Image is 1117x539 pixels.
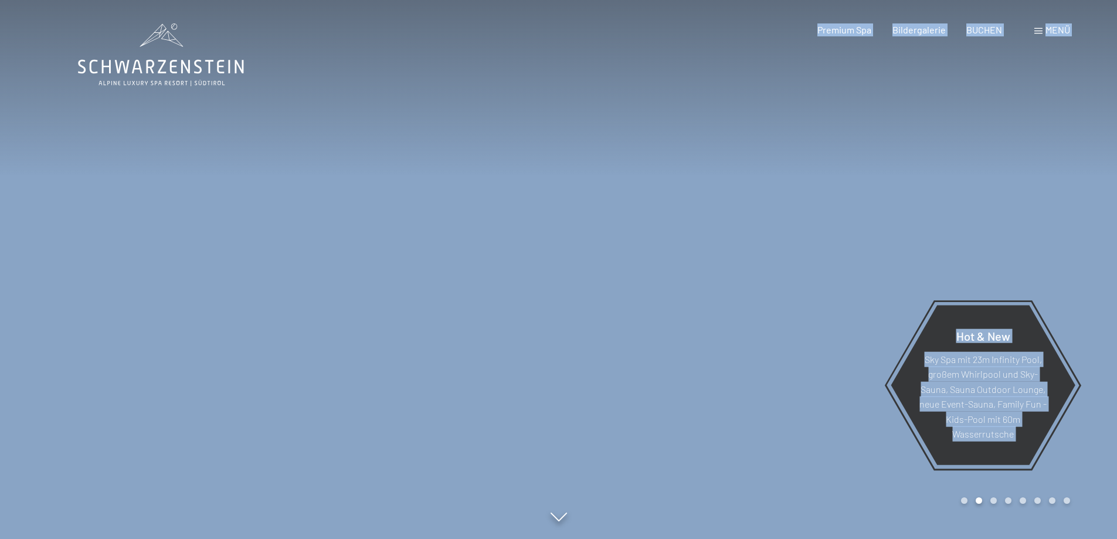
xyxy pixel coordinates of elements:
div: Carousel Pagination [957,497,1070,504]
a: BUCHEN [966,24,1002,35]
div: Carousel Page 4 [1005,497,1011,504]
p: Sky Spa mit 23m Infinity Pool, großem Whirlpool und Sky-Sauna, Sauna Outdoor Lounge, neue Event-S... [919,351,1047,442]
div: Carousel Page 8 [1064,497,1070,504]
span: Menü [1045,24,1070,35]
a: Hot & New Sky Spa mit 23m Infinity Pool, großem Whirlpool und Sky-Sauna, Sauna Outdoor Lounge, ne... [890,304,1076,466]
a: Premium Spa [817,24,871,35]
div: Carousel Page 6 [1034,497,1041,504]
div: Carousel Page 1 [961,497,967,504]
div: Carousel Page 7 [1049,497,1055,504]
div: Carousel Page 5 [1020,497,1026,504]
div: Carousel Page 3 [990,497,997,504]
div: Carousel Page 2 (Current Slide) [976,497,982,504]
a: Bildergalerie [892,24,946,35]
span: Hot & New [956,328,1010,343]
